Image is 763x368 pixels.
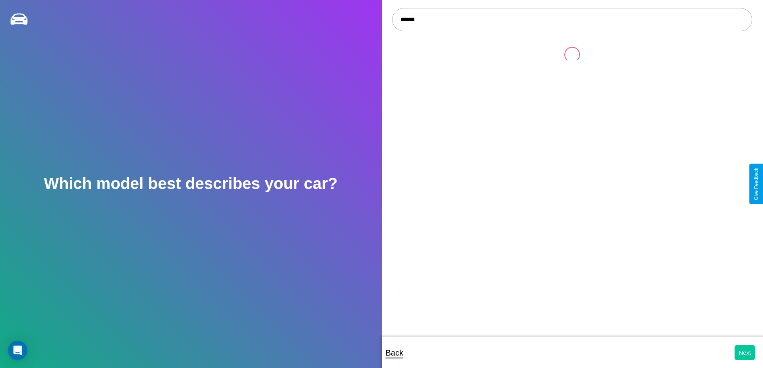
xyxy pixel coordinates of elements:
[44,175,338,193] h2: Which model best describes your car?
[386,346,403,360] p: Back
[8,341,27,360] div: Open Intercom Messenger
[753,168,759,200] div: Give Feedback
[735,345,755,360] button: Next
